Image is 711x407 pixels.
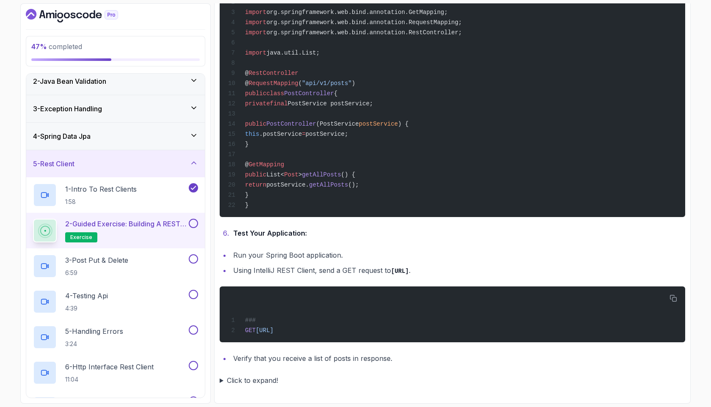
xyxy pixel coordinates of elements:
[284,171,298,178] span: Post
[231,249,685,261] li: Run your Spring Boot application.
[220,374,685,386] summary: Click to expand!
[398,121,408,127] span: ) {
[65,269,128,277] p: 6:59
[231,264,685,277] li: Using IntelliJ REST Client, send a GET request to .
[245,317,256,324] span: ###
[65,326,123,336] p: 5 - Handling Errors
[245,161,248,168] span: @
[266,29,462,36] span: org.springframework.web.bind.annotation.RestController;
[245,90,266,97] span: public
[245,181,266,188] span: return
[302,131,305,137] span: =
[348,181,359,188] span: ();
[256,327,273,334] span: [URL]
[65,198,137,206] p: 1:58
[65,184,137,194] p: 1 - Intro To Rest Clients
[33,290,198,313] button: 4-Testing Api4:39
[266,121,316,127] span: PostController
[233,229,307,237] strong: Test Your Application:
[26,95,205,122] button: 3-Exception Handling
[245,141,248,148] span: }
[26,123,205,150] button: 4-Spring Data Jpa
[70,234,92,241] span: exercise
[298,80,302,87] span: (
[33,219,198,242] button: 2-Guided Exercise: Building a REST Clientexercise
[284,90,334,97] span: PostController
[266,171,284,178] span: List<
[26,68,205,95] button: 2-Java Bean Validation
[288,100,373,107] span: PostService postService;
[341,171,355,178] span: () {
[266,90,284,97] span: class
[391,268,409,275] code: [URL]
[65,362,154,372] p: 6 - Http Interface Rest Client
[245,100,270,107] span: private
[26,150,205,177] button: 5-Rest Client
[245,9,266,16] span: import
[33,159,74,169] h3: 5 - Rest Client
[33,361,198,385] button: 6-Http Interface Rest Client11:04
[248,70,298,77] span: RestController
[245,70,248,77] span: @
[306,131,348,137] span: postService;
[33,104,102,114] h3: 3 - Exception Handling
[309,181,348,188] span: getAllPosts
[316,121,359,127] span: (PostService
[65,375,154,384] p: 11:04
[33,76,106,86] h3: 2 - Java Bean Validation
[248,161,284,168] span: GetMapping
[31,42,82,51] span: completed
[266,181,309,188] span: postService.
[352,80,355,87] span: )
[266,19,462,26] span: org.springframework.web.bind.annotation.RequestMapping;
[65,304,108,313] p: 4:39
[33,183,198,207] button: 1-Intro To Rest Clients1:58
[245,121,266,127] span: public
[33,131,91,141] h3: 4 - Spring Data Jpa
[65,340,123,348] p: 3:24
[266,49,320,56] span: java.util.List;
[26,9,138,22] a: Dashboard
[359,121,398,127] span: postService
[65,255,128,265] p: 3 - Post Put & Delete
[245,131,259,137] span: this
[245,327,256,334] span: GET
[259,131,302,137] span: .postService
[298,171,302,178] span: >
[248,80,298,87] span: RequestMapping
[245,171,266,178] span: public
[245,19,266,26] span: import
[33,254,198,278] button: 3-Post Put & Delete6:59
[33,325,198,349] button: 5-Handling Errors3:24
[270,100,288,107] span: final
[245,202,248,209] span: }
[65,219,187,229] p: 2 - Guided Exercise: Building a REST Client
[302,171,341,178] span: getAllPosts
[245,49,266,56] span: import
[302,80,352,87] span: "api/v1/posts"
[266,9,447,16] span: org.springframework.web.bind.annotation.GetMapping;
[334,90,337,97] span: {
[245,80,248,87] span: @
[245,29,266,36] span: import
[231,352,685,364] li: Verify that you receive a list of posts in response.
[65,291,108,301] p: 4 - Testing Api
[31,42,47,51] span: 47 %
[245,192,248,198] span: }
